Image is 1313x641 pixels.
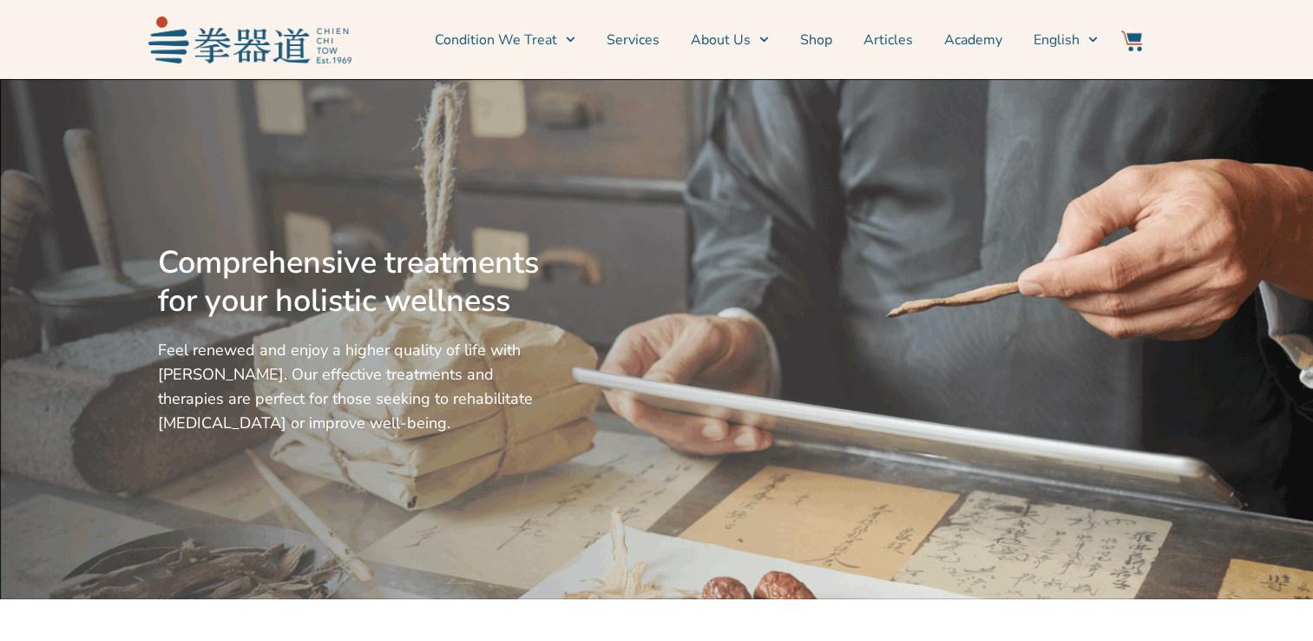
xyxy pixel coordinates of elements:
a: Services [607,18,660,62]
h2: Comprehensive treatments for your holistic wellness [158,244,547,320]
p: Feel renewed and enjoy a higher quality of life with [PERSON_NAME]. Our effective treatments and ... [158,338,547,435]
img: Website Icon-03 [1121,30,1142,51]
a: About Us [691,18,769,62]
a: Condition We Treat [435,18,575,62]
a: Shop [800,18,832,62]
a: Articles [863,18,913,62]
a: English [1034,18,1098,62]
nav: Menu [360,18,1098,62]
span: English [1034,30,1080,50]
a: Academy [944,18,1002,62]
